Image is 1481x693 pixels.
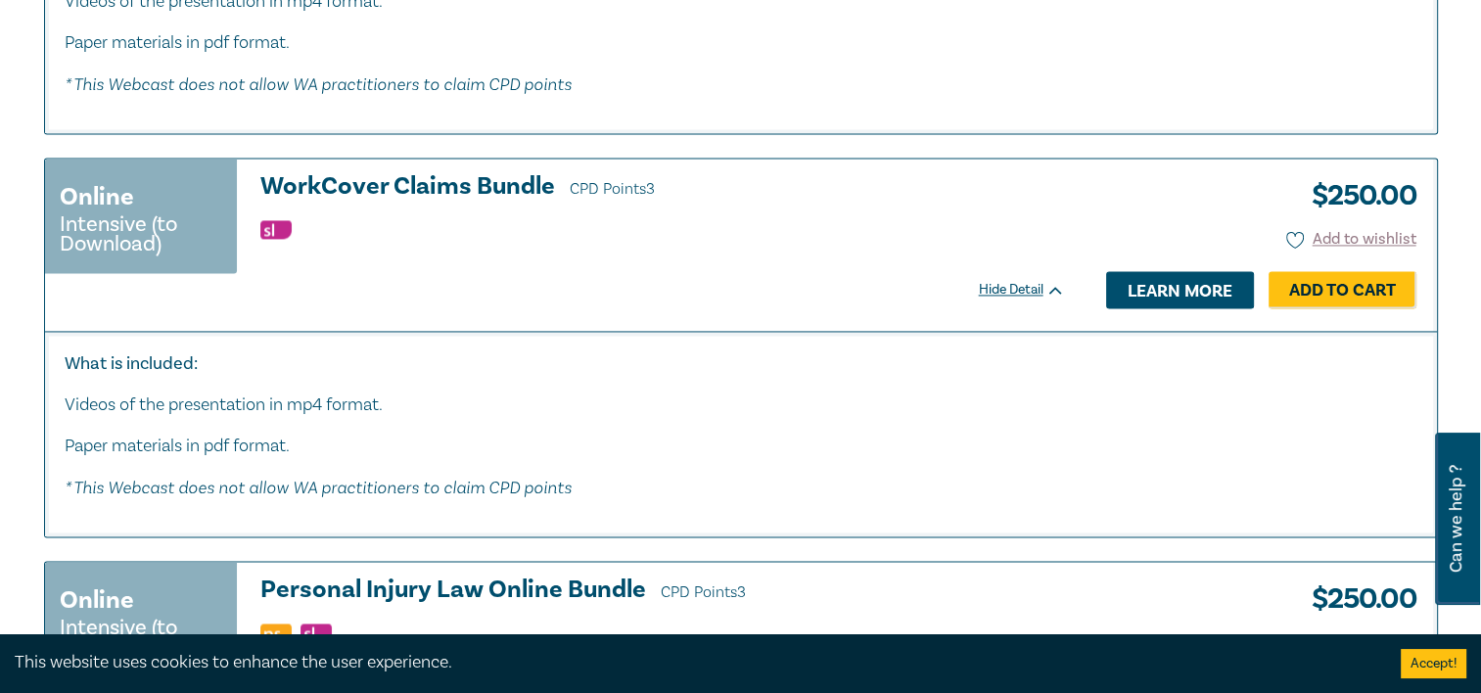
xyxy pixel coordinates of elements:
span: CPD Points 3 [661,582,746,602]
h3: Online [60,179,134,214]
button: Add to wishlist [1286,631,1416,654]
img: Substantive Law [301,624,332,642]
div: This website uses cookies to enhance the user experience. [15,650,1371,675]
h3: $ 250.00 [1297,577,1416,622]
a: Personal Injury Law Online Bundle CPD Points3 [260,577,1065,606]
img: Substantive Law [260,220,292,239]
button: Add to wishlist [1286,228,1416,251]
span: Can we help ? [1447,444,1465,593]
p: Videos of the presentation in mp4 format. [65,393,1417,418]
h3: Online [60,582,134,618]
img: Professional Skills [260,624,292,642]
em: * This Webcast does not allow WA practitioners to claim CPD points [65,73,572,94]
small: Intensive (to Download) [60,214,222,254]
small: Intensive (to Download) [60,618,222,657]
strong: What is included: [65,352,198,375]
div: Hide Detail [979,280,1087,300]
a: Add to Cart [1269,271,1416,308]
h3: Personal Injury Law Online Bundle [260,577,1065,606]
a: Learn more [1106,271,1254,308]
a: WorkCover Claims Bundle CPD Points3 [260,173,1065,203]
em: * This Webcast does not allow WA practitioners to claim CPD points [65,477,572,497]
span: CPD Points 3 [570,179,655,199]
p: Paper materials in pdf format. [65,434,1417,459]
h3: WorkCover Claims Bundle [260,173,1065,203]
h3: $ 250.00 [1297,173,1416,218]
p: Paper materials in pdf format. [65,30,1417,56]
button: Accept cookies [1401,649,1466,678]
